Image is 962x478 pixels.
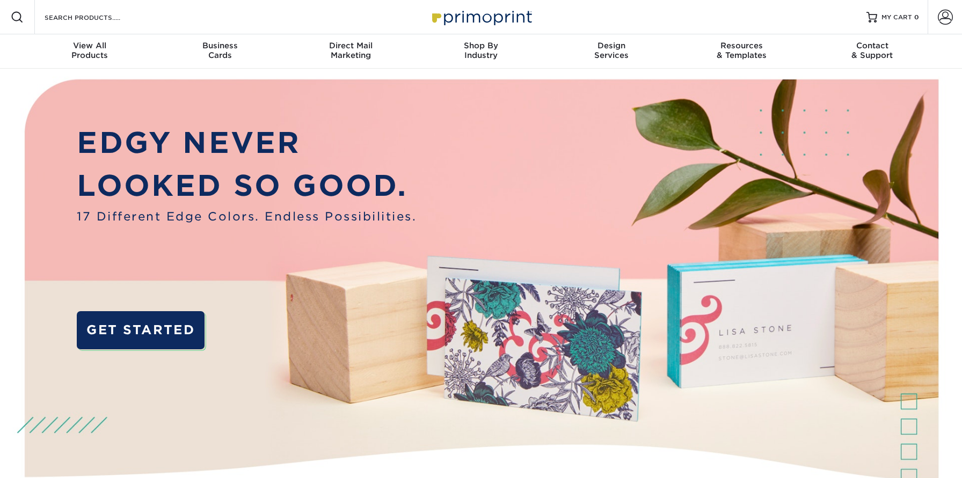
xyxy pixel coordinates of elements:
[427,5,535,28] img: Primoprint
[77,121,417,165] p: EDGY NEVER
[286,41,416,60] div: Marketing
[25,41,155,50] span: View All
[416,41,546,50] span: Shop By
[77,311,204,349] a: GET STARTED
[155,34,286,69] a: BusinessCards
[676,41,807,60] div: & Templates
[807,41,937,60] div: & Support
[286,34,416,69] a: Direct MailMarketing
[676,34,807,69] a: Resources& Templates
[77,164,417,208] p: LOOKED SO GOOD.
[416,41,546,60] div: Industry
[881,13,912,22] span: MY CART
[77,208,417,225] span: 17 Different Edge Colors. Endless Possibilities.
[676,41,807,50] span: Resources
[155,41,286,50] span: Business
[25,41,155,60] div: Products
[416,34,546,69] a: Shop ByIndustry
[43,11,148,24] input: SEARCH PRODUCTS.....
[546,34,676,69] a: DesignServices
[546,41,676,60] div: Services
[807,34,937,69] a: Contact& Support
[25,34,155,69] a: View AllProducts
[546,41,676,50] span: Design
[914,13,919,21] span: 0
[286,41,416,50] span: Direct Mail
[155,41,286,60] div: Cards
[807,41,937,50] span: Contact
